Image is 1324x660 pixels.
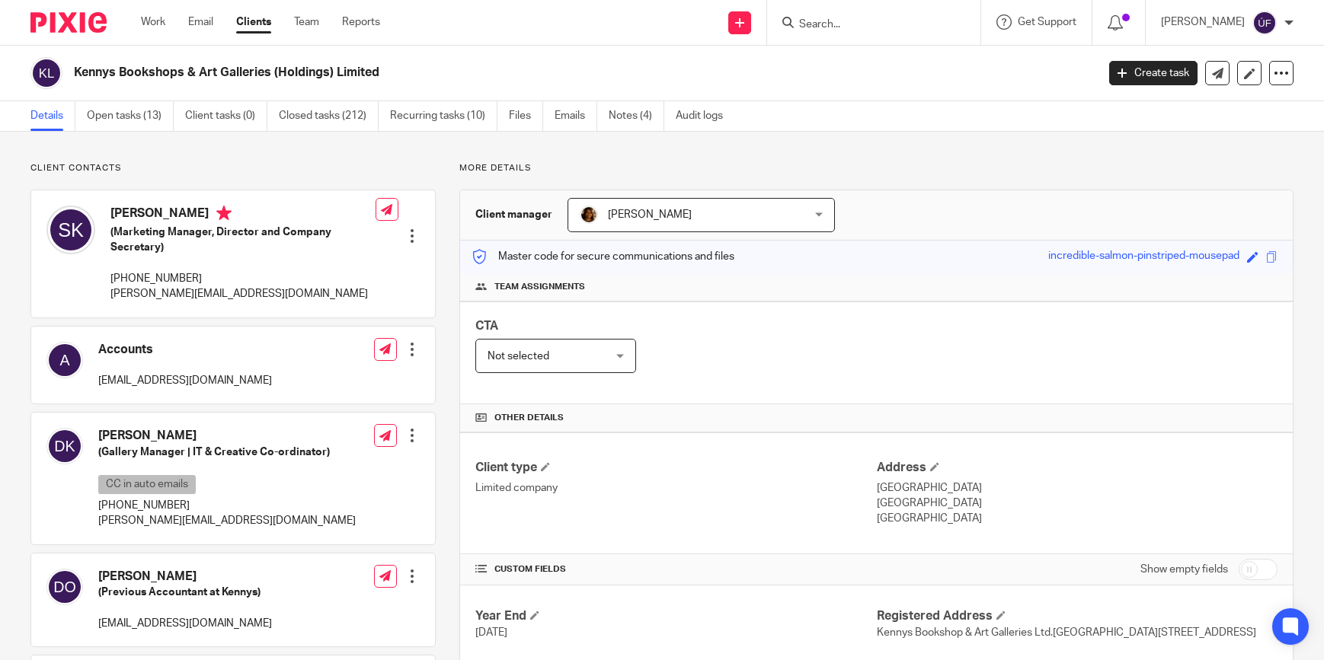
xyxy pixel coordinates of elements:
[1161,14,1245,30] p: [PERSON_NAME]
[494,281,585,293] span: Team assignments
[46,428,83,464] img: svg%3E
[1109,61,1198,85] a: Create task
[98,569,272,585] h4: [PERSON_NAME]
[494,412,564,424] span: Other details
[30,162,436,174] p: Client contacts
[488,351,549,362] span: Not selected
[98,373,272,388] p: [EMAIL_ADDRESS][DOMAIN_NAME]
[30,101,75,131] a: Details
[110,225,376,256] h5: (Marketing Manager, Director and Company Secretary)
[475,480,876,496] p: Limited company
[475,608,876,624] h4: Year End
[1140,562,1228,577] label: Show empty fields
[279,101,379,131] a: Closed tasks (212)
[98,513,356,528] p: [PERSON_NAME][EMAIL_ADDRESS][DOMAIN_NAME]
[98,585,272,600] h5: (Previous Accountant at Kennys)
[110,286,376,301] p: [PERSON_NAME][EMAIL_ADDRESS][DOMAIN_NAME]
[188,14,213,30] a: Email
[475,460,876,476] h4: Client type
[676,101,734,131] a: Audit logs
[87,101,174,131] a: Open tasks (13)
[475,563,876,576] h4: CUSTOM FIELDS
[475,207,552,222] h3: Client manager
[1018,17,1076,27] span: Get Support
[877,627,1256,638] span: Kennys Bookshop & Art Galleries Ltd.[GEOGRAPHIC_DATA][STREET_ADDRESS]
[798,18,935,32] input: Search
[98,616,272,631] p: [EMAIL_ADDRESS][DOMAIN_NAME]
[236,14,271,30] a: Clients
[555,101,597,131] a: Emails
[390,101,497,131] a: Recurring tasks (10)
[98,445,356,460] h5: (Gallery Manager | IT & Creative Co-ordinator)
[509,101,543,131] a: Files
[46,342,83,378] img: svg%3E
[1048,248,1239,266] div: incredible-salmon-pinstriped-mousepad
[475,627,507,638] span: [DATE]
[74,65,884,81] h2: Kennys Bookshops & Art Galleries (Holdings) Limited
[609,101,664,131] a: Notes (4)
[98,428,356,444] h4: [PERSON_NAME]
[98,498,356,513] p: [PHONE_NUMBER]
[46,206,95,254] img: svg%3E
[30,12,107,33] img: Pixie
[877,608,1278,624] h4: Registered Address
[459,162,1294,174] p: More details
[110,271,376,286] p: [PHONE_NUMBER]
[877,460,1278,476] h4: Address
[472,249,734,264] p: Master code for secure communications and files
[185,101,267,131] a: Client tasks (0)
[580,206,598,224] img: Arvinder.jpeg
[98,475,196,494] p: CC in auto emails
[608,209,692,220] span: [PERSON_NAME]
[475,320,498,332] span: CTA
[877,511,1278,526] p: [GEOGRAPHIC_DATA]
[294,14,319,30] a: Team
[342,14,380,30] a: Reports
[1252,11,1277,35] img: svg%3E
[141,14,165,30] a: Work
[98,342,272,358] h4: Accounts
[46,569,83,605] img: svg%3E
[110,206,376,225] h4: [PERSON_NAME]
[30,57,62,89] img: svg%3E
[216,206,232,221] i: Primary
[877,496,1278,511] p: [GEOGRAPHIC_DATA]
[877,480,1278,496] p: [GEOGRAPHIC_DATA]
